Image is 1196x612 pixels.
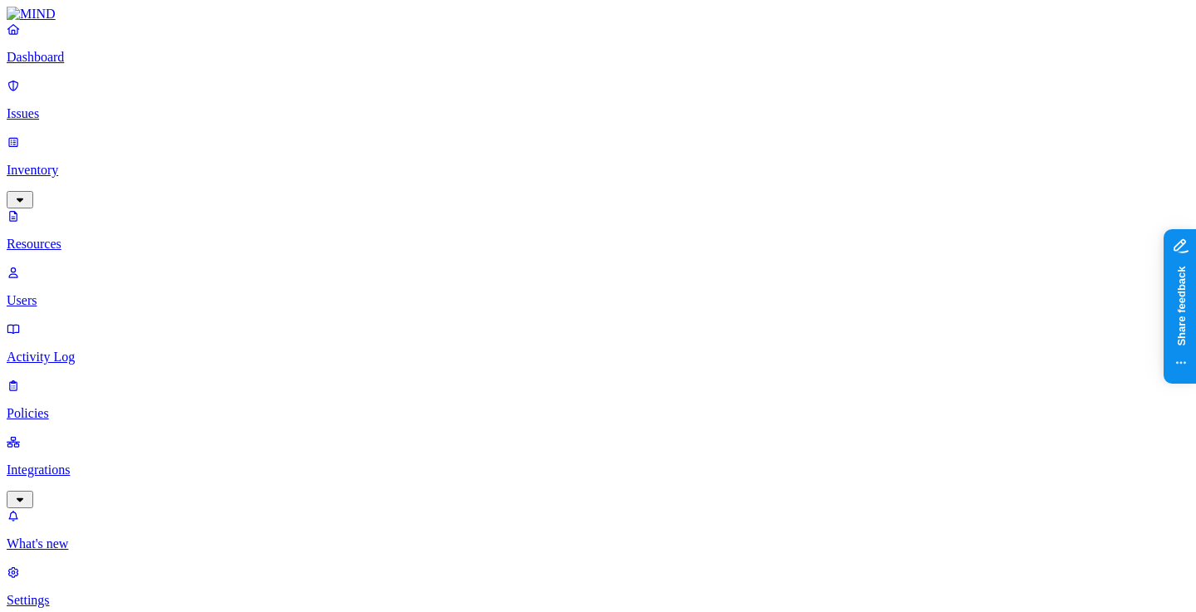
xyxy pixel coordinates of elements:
p: Dashboard [7,50,1189,65]
p: Integrations [7,463,1189,477]
a: Resources [7,208,1189,252]
a: Issues [7,78,1189,121]
p: Users [7,293,1189,308]
a: Inventory [7,135,1189,206]
a: Users [7,265,1189,308]
p: Inventory [7,163,1189,178]
p: Settings [7,593,1189,608]
p: Issues [7,106,1189,121]
p: Activity Log [7,350,1189,365]
p: Resources [7,237,1189,252]
img: MIND [7,7,56,22]
a: Integrations [7,434,1189,506]
a: Dashboard [7,22,1189,65]
a: Activity Log [7,321,1189,365]
p: Policies [7,406,1189,421]
a: What's new [7,508,1189,551]
a: Policies [7,378,1189,421]
a: MIND [7,7,1189,22]
p: What's new [7,536,1189,551]
a: Settings [7,565,1189,608]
